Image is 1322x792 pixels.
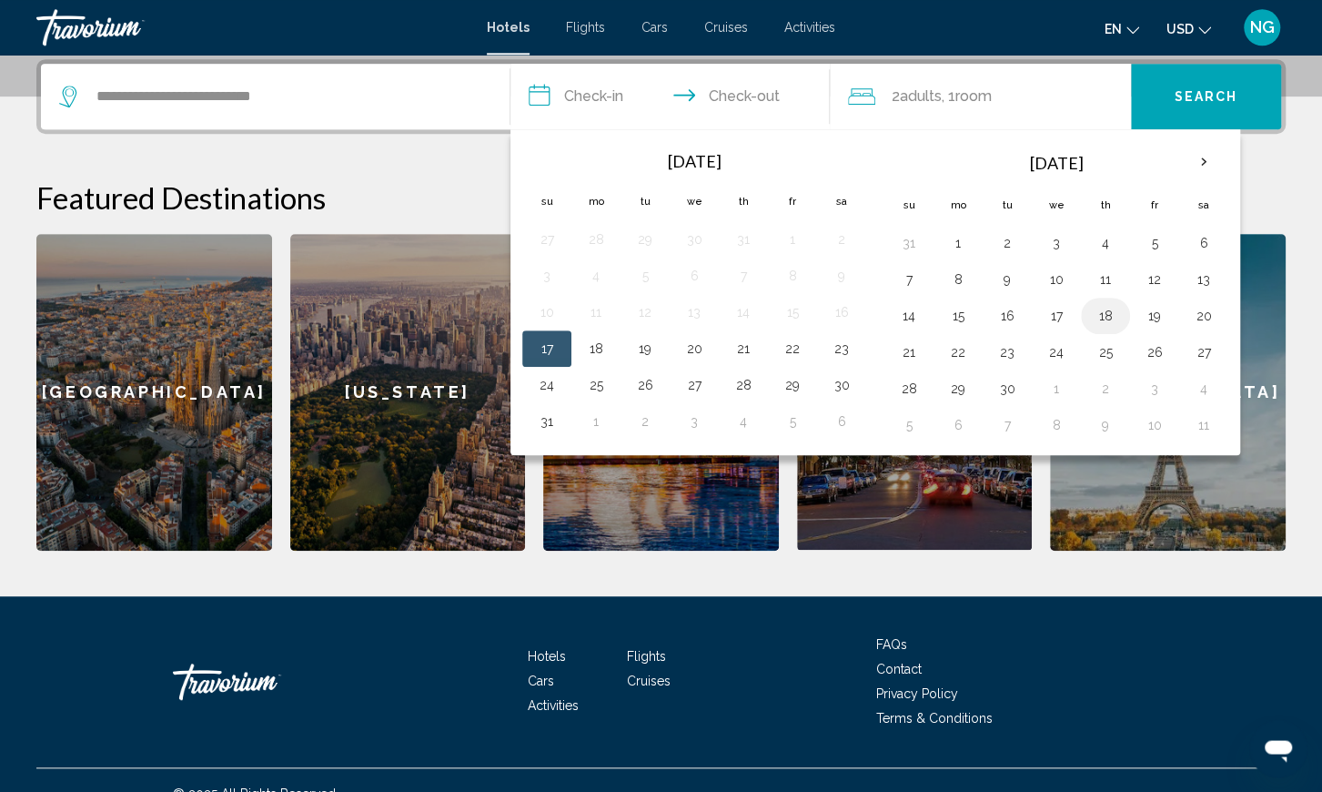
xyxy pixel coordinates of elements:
button: Day 5 [631,263,660,289]
a: Travorium [173,655,355,709]
a: Activities [784,20,835,35]
button: User Menu [1238,8,1286,46]
button: Day 12 [631,300,660,325]
button: Day 10 [532,300,561,325]
button: Day 16 [993,303,1022,329]
a: Hotels [528,649,566,664]
button: Day 19 [1140,303,1169,329]
button: Day 31 [729,227,758,252]
button: Day 13 [1189,267,1218,292]
button: Day 7 [729,263,758,289]
button: Day 1 [778,227,807,252]
button: Day 14 [894,303,923,329]
button: Day 26 [1140,340,1169,365]
button: Day 29 [944,376,973,401]
button: Day 9 [993,267,1022,292]
a: Cruises [704,20,748,35]
button: Day 10 [1042,267,1071,292]
button: Day 22 [944,340,973,365]
button: Day 28 [581,227,611,252]
button: Day 2 [631,409,660,434]
a: Activities [528,698,579,713]
button: Day 11 [1189,412,1218,438]
span: 2 [892,84,942,109]
iframe: Button to launch messaging window [1249,719,1307,777]
button: Day 30 [827,372,856,398]
button: Next month [1179,141,1228,183]
span: Room [955,87,992,105]
span: Flights [566,20,605,35]
a: Hotels [487,20,530,35]
th: [DATE] [933,141,1179,185]
button: Day 27 [1189,340,1218,365]
a: Cars [528,674,554,688]
a: FAQs [876,637,907,652]
button: Day 13 [680,300,709,325]
button: Day 14 [729,300,758,325]
button: Day 6 [827,409,856,434]
button: Day 16 [827,300,856,325]
a: Contact [876,662,922,676]
div: [GEOGRAPHIC_DATA] [36,234,272,551]
button: Day 4 [1091,230,1120,256]
button: Day 5 [778,409,807,434]
div: Search widget [41,64,1281,129]
button: Search [1131,64,1281,129]
button: Day 20 [680,336,709,361]
span: , 1 [942,84,992,109]
button: Day 4 [581,263,611,289]
button: Day 4 [1189,376,1218,401]
span: Terms & Conditions [876,711,993,726]
button: Day 10 [1140,412,1169,438]
button: Day 6 [1189,230,1218,256]
span: USD [1166,22,1194,36]
button: Day 6 [944,412,973,438]
button: Day 2 [1091,376,1120,401]
span: NG [1250,18,1275,36]
button: Day 3 [1042,230,1071,256]
button: Day 21 [894,340,923,365]
button: Day 31 [894,230,923,256]
button: Day 4 [729,409,758,434]
a: Cruises [627,674,671,688]
a: Privacy Policy [876,686,958,701]
button: Day 8 [1042,412,1071,438]
a: Flights [627,649,666,664]
button: Day 27 [532,227,561,252]
button: Day 17 [532,336,561,361]
button: Day 29 [631,227,660,252]
span: en [1105,22,1122,36]
button: Day 27 [680,372,709,398]
button: Travelers: 2 adults, 0 children [830,64,1131,129]
span: Cars [641,20,668,35]
button: Day 21 [729,336,758,361]
button: Change language [1105,15,1139,42]
button: Change currency [1166,15,1211,42]
button: Day 11 [581,300,611,325]
button: Day 1 [1042,376,1071,401]
button: Day 24 [1042,340,1071,365]
button: Day 25 [581,372,611,398]
button: Day 11 [1091,267,1120,292]
h2: Featured Destinations [36,179,1286,216]
span: Adults [900,87,942,105]
button: Day 12 [1140,267,1169,292]
button: Day 7 [993,412,1022,438]
button: Day 2 [993,230,1022,256]
button: Day 1 [944,230,973,256]
button: Day 5 [1140,230,1169,256]
button: Day 26 [631,372,660,398]
button: Day 25 [1091,340,1120,365]
th: [DATE] [571,141,817,181]
a: [US_STATE] [290,234,526,551]
button: Day 7 [894,267,923,292]
button: Day 17 [1042,303,1071,329]
button: Day 6 [680,263,709,289]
